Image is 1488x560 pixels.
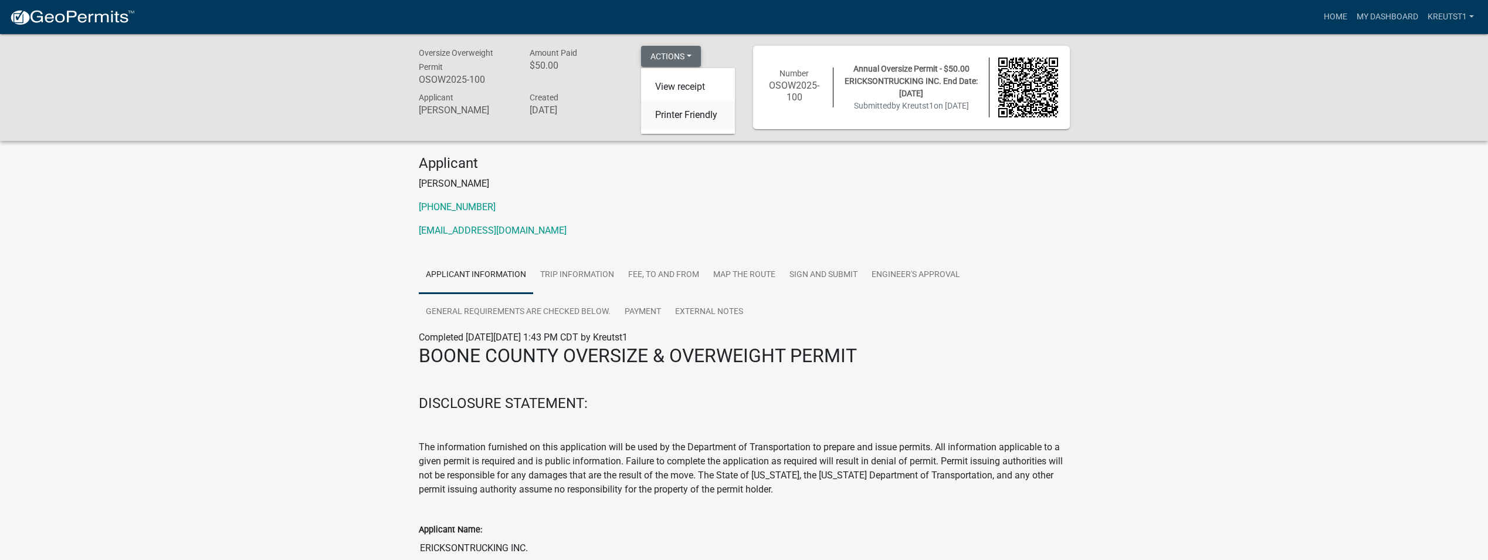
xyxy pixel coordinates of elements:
[1319,6,1352,28] a: Home
[419,155,1070,172] h4: Applicant
[419,526,482,534] label: Applicant Name:
[641,46,701,67] button: Actions
[892,101,934,110] span: by Kreutst1
[419,395,1070,412] h4: DISCLOSURE STATEMENT:
[419,48,493,72] span: Oversize Overweight Permit
[419,93,453,102] span: Applicant
[765,80,825,102] h6: OSOW2025-100
[419,440,1070,497] p: The information furnished on this application will be used by the Department of Transportation to...
[618,294,668,331] a: Payment
[419,294,618,331] a: General Requirements are checked below.
[530,93,558,102] span: Created
[998,58,1058,117] img: QR code
[419,225,567,236] a: [EMAIL_ADDRESS][DOMAIN_NAME]
[419,345,1070,367] h2: BOONE COUNTY OVERSIZE & OVERWEIGHT PERMIT
[621,257,706,294] a: FEE, To and From
[779,69,809,78] span: Number
[845,64,978,98] span: Annual Oversize Permit - $50.00 ERICKSONTRUCKING INC. End Date: [DATE]
[641,73,735,101] a: View receipt
[641,101,735,129] a: Printer Friendly
[782,257,865,294] a: Sign and Submit
[419,201,496,212] a: [PHONE_NUMBER]
[419,104,513,116] h6: [PERSON_NAME]
[530,48,577,58] span: Amount Paid
[533,257,621,294] a: Trip Information
[419,332,628,343] span: Completed [DATE][DATE] 1:43 PM CDT by Kreutst1
[1423,6,1479,28] a: Kreutst1
[865,257,967,294] a: Engineer's Approval
[668,294,750,331] a: External Notes
[419,177,1070,191] p: [PERSON_NAME]
[706,257,782,294] a: Map the Route
[530,60,623,71] h6: $50.00
[854,101,969,110] span: Submitted on [DATE]
[419,74,513,85] h6: OSOW2025-100
[641,68,735,134] div: Actions
[419,257,533,294] a: Applicant Information
[530,104,623,116] h6: [DATE]
[1352,6,1423,28] a: My Dashboard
